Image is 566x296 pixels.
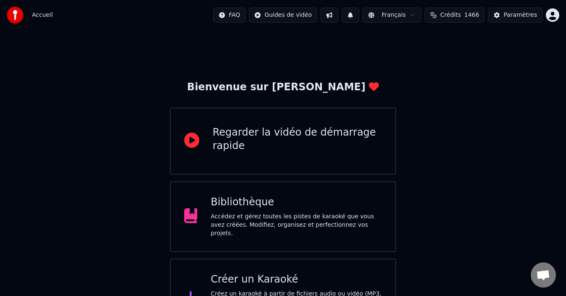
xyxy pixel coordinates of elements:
[440,11,461,19] span: Crédits
[531,262,556,288] a: Ouvrir le chat
[503,11,537,19] div: Paramètres
[32,11,53,19] span: Accueil
[213,126,382,153] div: Regarder la vidéo de démarrage rapide
[211,273,382,286] div: Créer un Karaoké
[211,212,382,238] div: Accédez et gérez toutes les pistes de karaoké que vous avez créées. Modifiez, organisez et perfec...
[211,196,382,209] div: Bibliothèque
[213,8,245,23] button: FAQ
[32,11,53,19] nav: breadcrumb
[7,7,23,24] img: youka
[488,8,543,23] button: Paramètres
[464,11,480,19] span: 1466
[425,8,485,23] button: Crédits1466
[187,81,379,94] div: Bienvenue sur [PERSON_NAME]
[249,8,317,23] button: Guides de vidéo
